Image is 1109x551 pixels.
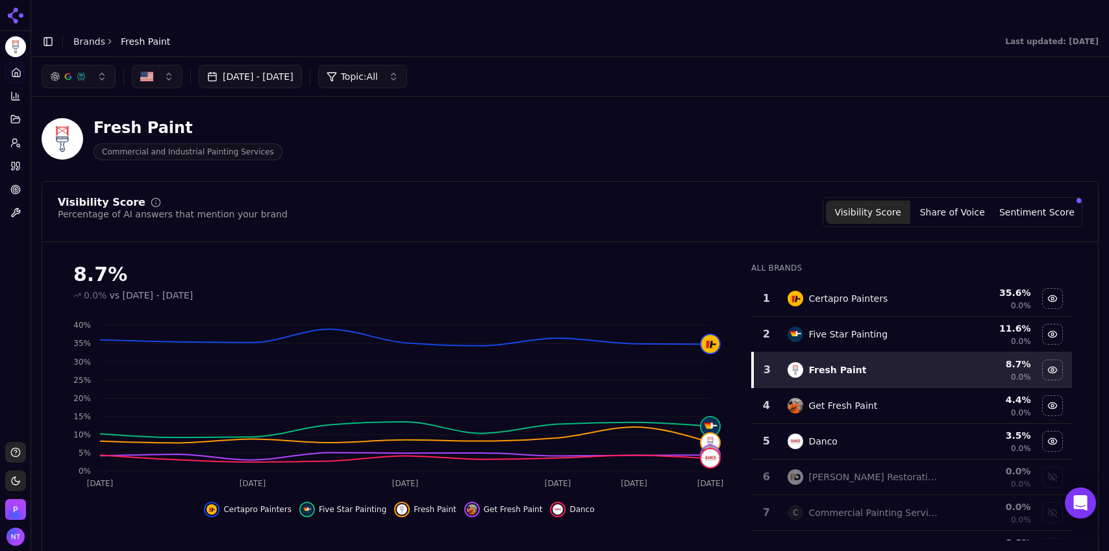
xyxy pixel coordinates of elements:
img: fresh paint [397,504,407,515]
tspan: 30% [73,358,91,367]
button: Hide five star painting data [1042,324,1063,345]
div: 3 [759,362,775,378]
div: [PERSON_NAME] Restoration [808,471,937,484]
span: Danco [569,504,594,515]
button: Open user button [6,528,25,546]
div: Danco [808,435,838,448]
tr: 4get fresh paintGet Fresh Paint4.4%0.0%Hide get fresh paint data [753,388,1072,424]
span: Get Fresh Paint [484,504,543,515]
tr: 2five star paintingFive Star Painting11.6%0.0%Hide five star painting data [753,317,1072,352]
tr: 1certapro paintersCertapro Painters35.6%0.0%Hide certapro painters data [753,281,1072,317]
tspan: 40% [73,321,91,330]
button: Visibility Score [826,201,910,224]
span: Certapro Painters [223,504,291,515]
button: Show paul davis restoration data [1042,467,1063,487]
div: Last updated: [DATE] [1005,36,1099,47]
div: Open Intercom Messenger [1065,487,1096,519]
div: 11.6 % [948,322,1031,335]
span: 0.0% [1011,336,1031,347]
img: get fresh paint [467,504,477,515]
img: danco [788,434,803,449]
nav: breadcrumb [73,35,170,48]
img: danco [701,449,719,467]
span: vs [DATE] - [DATE] [110,289,193,302]
div: 2 [758,326,775,342]
div: 5 [758,434,775,449]
div: Fresh Paint [808,363,866,376]
img: danco [553,504,563,515]
img: five star painting [302,504,312,515]
button: Current brand: Fresh Paint [5,36,26,57]
div: Get Fresh Paint [808,399,877,412]
div: Five Star Painting [808,328,888,341]
button: Show commercial painting services, inc. data [1042,502,1063,523]
tspan: 35% [73,339,91,348]
button: Open organization switcher [5,499,26,520]
img: Fresh Paint [5,36,26,57]
tspan: [DATE] [697,479,724,488]
button: Hide fresh paint data [394,502,456,517]
tr: 3fresh paintFresh Paint8.7%0.0%Hide fresh paint data [753,352,1072,388]
span: 0.0% [1011,300,1031,311]
tspan: [DATE] [392,479,419,488]
img: Perrill [5,499,26,520]
tr: 6paul davis restoration[PERSON_NAME] Restoration0.0%0.0%Show paul davis restoration data [753,459,1072,495]
span: 0.0% [84,289,107,302]
div: 1 [758,291,775,306]
button: Share of Voice [910,201,995,224]
img: get fresh paint [701,446,719,464]
button: Hide certapro painters data [204,502,291,517]
tspan: 5% [79,448,91,458]
div: Visibility Score [58,197,145,208]
img: certapro painters [701,335,719,353]
span: C [788,505,803,520]
div: 4 [758,398,775,413]
div: Percentage of AI answers that mention your brand [58,208,288,221]
div: 4.4 % [948,393,1031,406]
tspan: [DATE] [545,479,571,488]
tspan: 15% [73,412,91,421]
tr: 7CCommercial Painting Services, Inc.0.0%0.0%Show commercial painting services, inc. data [753,495,1072,531]
button: Hide certapro painters data [1042,288,1063,309]
button: Hide fresh paint data [1042,360,1063,380]
button: Sentiment Score [995,201,1079,224]
span: Fresh Paint [414,504,456,515]
img: certapro painters [206,504,217,515]
div: All Brands [751,263,1072,273]
span: 0.0% [1011,515,1031,525]
div: Commercial Painting Services, Inc. [808,506,937,519]
button: Hide get fresh paint data [464,502,543,517]
img: US [140,70,153,83]
span: 0.0% [1011,408,1031,418]
button: Hide five star painting data [299,502,386,517]
tspan: 10% [73,430,91,439]
tspan: 25% [73,376,91,385]
img: paul davis restoration [788,469,803,485]
tspan: [DATE] [87,479,114,488]
tspan: 20% [73,394,91,403]
img: Nate Tower [6,528,25,546]
button: Hide get fresh paint data [1042,395,1063,416]
a: Brands [73,36,105,47]
div: 0.0 % [948,465,1031,478]
div: 0.0 % [948,536,1031,549]
img: Fresh Paint [42,118,83,160]
span: 0.0% [1011,443,1031,454]
img: get fresh paint [788,398,803,413]
span: Topic: All [341,70,378,83]
div: Fresh Paint [93,117,282,138]
span: 0.0% [1011,479,1031,489]
div: 8.7 % [948,358,1031,371]
button: Hide danco data [550,502,594,517]
img: certapro painters [788,291,803,306]
img: five star painting [701,417,719,435]
div: 8.7% [73,263,725,286]
span: Five Star Painting [319,504,386,515]
div: 7 [758,505,775,520]
span: Fresh Paint [121,35,170,48]
tspan: 0% [79,467,91,476]
div: 0.0 % [948,500,1031,513]
div: 35.6 % [948,286,1031,299]
div: 6 [758,469,775,485]
img: five star painting [788,326,803,342]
